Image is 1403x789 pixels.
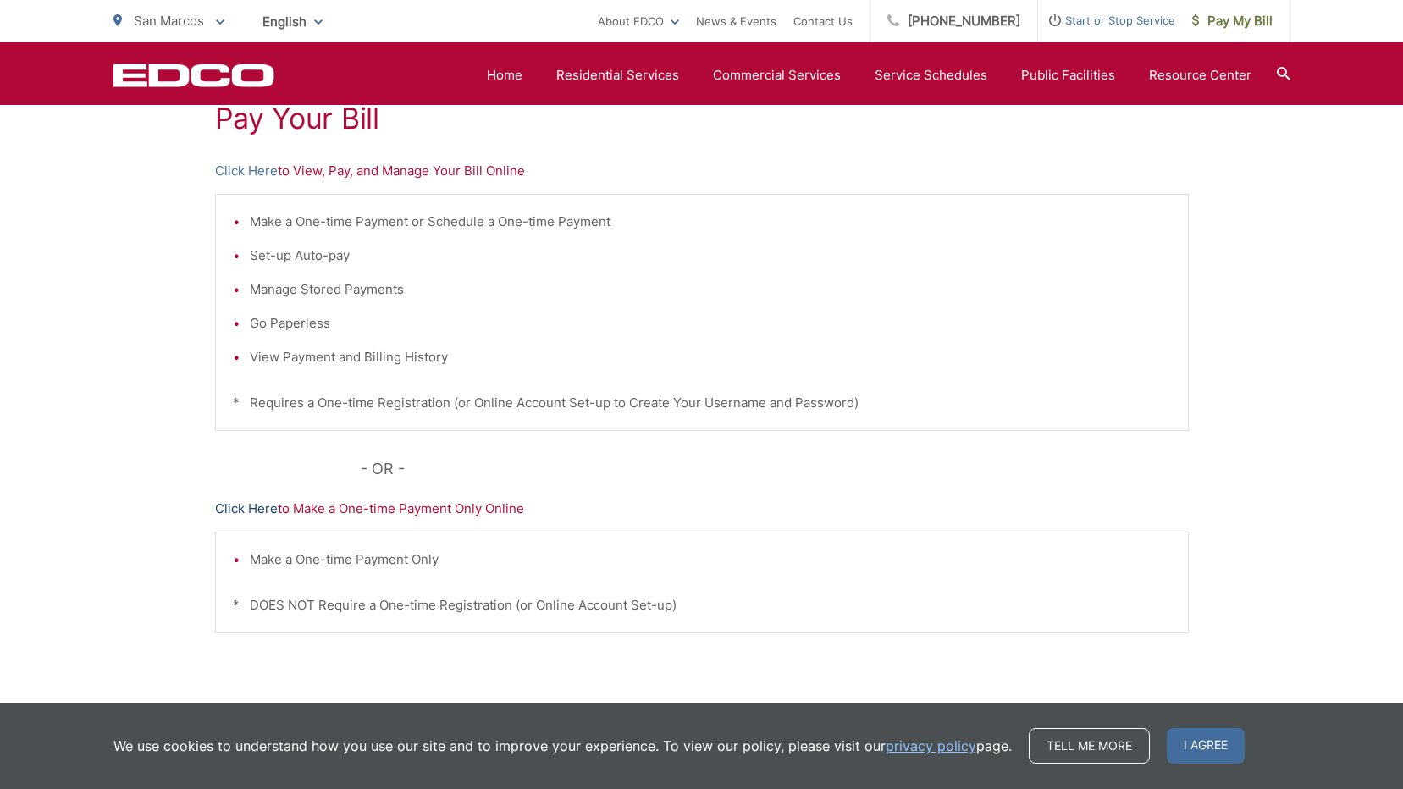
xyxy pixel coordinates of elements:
li: Go Paperless [250,313,1171,334]
a: Click Here [215,499,278,519]
p: to View, Pay, and Manage Your Bill Online [215,161,1189,181]
a: privacy policy [886,736,976,756]
p: to Make a One-time Payment Only Online [215,499,1189,519]
p: We use cookies to understand how you use our site and to improve your experience. To view our pol... [113,736,1012,756]
span: San Marcos [134,13,204,29]
a: Click Here [215,161,278,181]
span: Pay My Bill [1192,11,1273,31]
a: News & Events [696,11,776,31]
a: Resource Center [1149,65,1251,86]
h1: Pay Your Bill [215,102,1189,135]
a: Home [487,65,522,86]
p: * DOES NOT Require a One-time Registration (or Online Account Set-up) [233,595,1171,615]
a: EDCD logo. Return to the homepage. [113,63,274,87]
li: Make a One-time Payment or Schedule a One-time Payment [250,212,1171,232]
a: Commercial Services [713,65,841,86]
a: Service Schedules [875,65,987,86]
li: Make a One-time Payment Only [250,549,1171,570]
a: Public Facilities [1021,65,1115,86]
a: Contact Us [793,11,853,31]
a: About EDCO [598,11,679,31]
li: Manage Stored Payments [250,279,1171,300]
a: Residential Services [556,65,679,86]
p: * Requires a One-time Registration (or Online Account Set-up to Create Your Username and Password) [233,393,1171,413]
li: Set-up Auto-pay [250,246,1171,266]
p: - OR - [361,456,1189,482]
span: English [250,7,335,36]
li: View Payment and Billing History [250,347,1171,367]
a: Tell me more [1029,728,1150,764]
